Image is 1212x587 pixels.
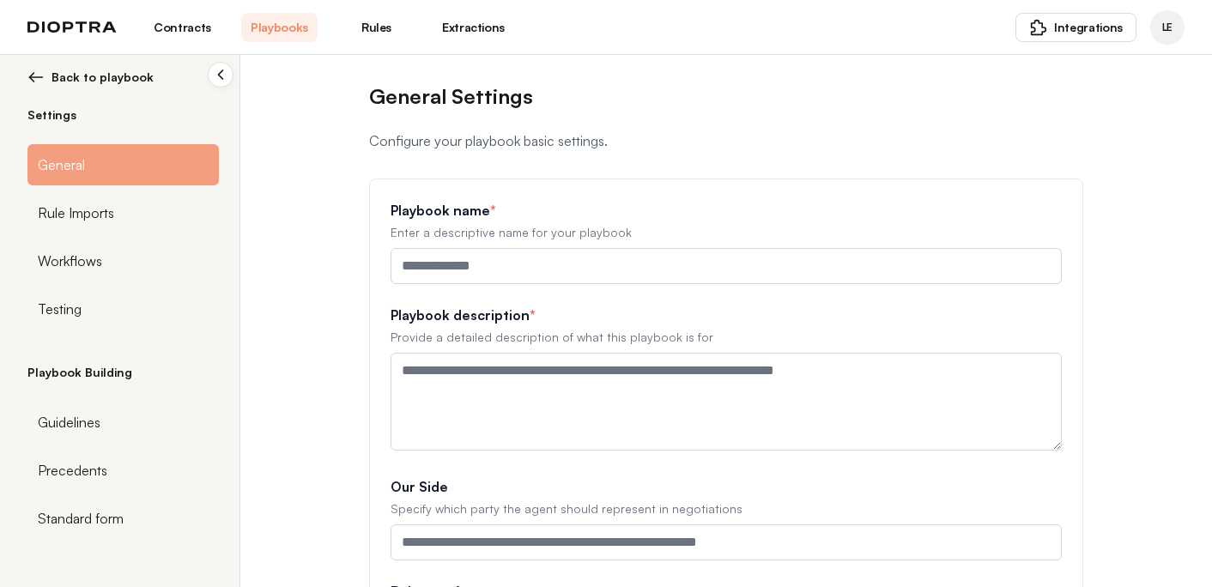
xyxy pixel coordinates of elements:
span: General [38,154,85,175]
span: Guidelines [38,412,100,433]
button: Collapse sidebar [208,62,233,88]
a: Contracts [144,13,221,42]
p: Configure your playbook basic settings. [369,130,1083,151]
span: Standard form [38,508,124,529]
img: puzzle [1030,19,1047,36]
span: Back to playbook [52,69,154,86]
button: Integrations [1015,13,1136,42]
h1: General Settings [369,82,1083,110]
span: LE [1162,21,1173,34]
p: Specify which party the agent should represent in negotiations [391,500,1062,517]
img: left arrow [27,69,45,86]
span: Testing [38,299,82,319]
span: Workflows [38,251,102,271]
span: Precedents [38,460,107,481]
span: Rule Imports [38,203,114,223]
div: Laurie Ehrlich [1150,10,1185,45]
a: Extractions [435,13,512,42]
img: logo [27,21,117,33]
h2: Playbook Building [27,364,219,381]
p: Enter a descriptive name for your playbook [391,224,1062,241]
label: Playbook description [391,305,1062,325]
button: Back to playbook [27,69,219,86]
h2: Settings [27,106,219,124]
label: Playbook name [391,200,1062,221]
p: Provide a detailed description of what this playbook is for [391,329,1062,346]
span: Integrations [1054,19,1123,36]
a: Playbooks [241,13,318,42]
a: Rules [338,13,415,42]
label: Our Side [391,476,1062,497]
